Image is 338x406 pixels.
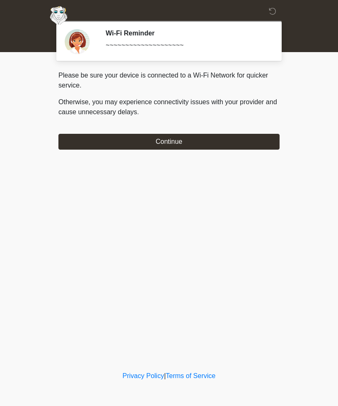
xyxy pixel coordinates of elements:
img: Agent Avatar [65,29,90,54]
a: Terms of Service [166,372,215,379]
p: Please be sure your device is connected to a Wi-Fi Network for quicker service. [58,70,280,90]
h2: Wi-Fi Reminder [106,29,267,37]
div: ~~~~~~~~~~~~~~~~~~~~ [106,40,267,50]
button: Continue [58,134,280,150]
a: Privacy Policy [123,372,164,379]
span: . [137,108,139,115]
img: Aesthetically Yours Wellness Spa Logo [50,6,67,25]
a: | [164,372,166,379]
p: Otherwise, you may experience connectivity issues with your provider and cause unnecessary delays [58,97,280,117]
